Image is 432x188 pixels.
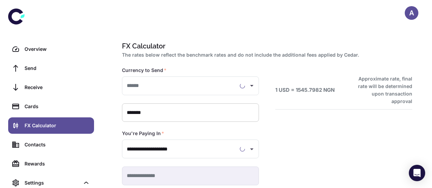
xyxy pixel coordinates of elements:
[409,165,425,181] div: Open Intercom Messenger
[122,41,410,51] h1: FX Calculator
[25,179,80,187] div: Settings
[25,141,90,148] div: Contacts
[25,103,90,110] div: Cards
[8,117,94,134] a: FX Calculator
[8,98,94,115] a: Cards
[247,144,257,154] button: Open
[25,84,90,91] div: Receive
[8,79,94,96] a: Receive
[122,130,164,137] label: You're Paying In
[25,64,90,72] div: Send
[25,45,90,53] div: Overview
[122,67,167,74] label: Currency to Send
[351,75,412,105] h6: Approximate rate, final rate will be determined upon transaction approval
[247,81,257,90] button: Open
[25,122,90,129] div: FX Calculator
[8,156,94,172] a: Rewards
[405,6,418,20] button: A
[8,136,94,153] a: Contacts
[8,60,94,76] a: Send
[8,41,94,57] a: Overview
[275,86,335,94] h6: 1 USD = 1545.7982 NGN
[25,160,90,168] div: Rewards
